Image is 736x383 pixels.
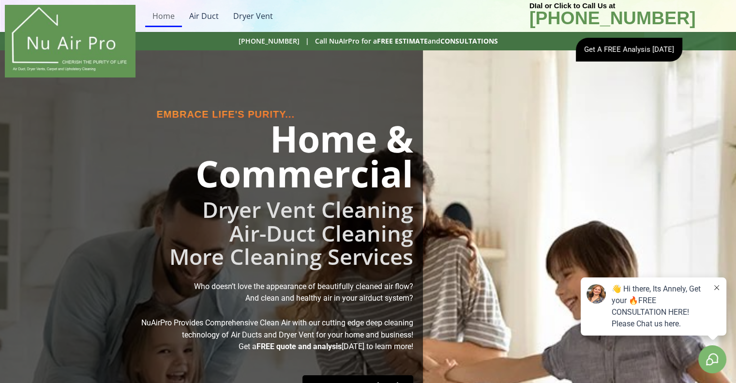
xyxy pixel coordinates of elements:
h1: EMBRACE LIFE'S PURITY... [156,107,363,121]
span: Get A FREE Analysis [DATE] [584,46,674,53]
b: FREE ESTIMATE [377,36,428,46]
a: [PHONE_NUMBER] [529,17,696,26]
b: DIal or Click to Call Us at [529,1,616,10]
span: Get a [DATE] to learn more! [239,342,413,351]
a: Air Duct [182,5,226,27]
a: Get A FREE Analysis [DATE] [576,38,682,61]
a: Dryer Vent [226,5,280,27]
b: [PHONE_NUMBER] [529,8,696,28]
span: NuAirPro Provides Comprehensive Clean Air with our cutting edge deep cleaning technology of Air D... [141,318,413,339]
strong: FREE quote and analysis [256,342,342,351]
b: CONSULTATIONS [440,36,498,46]
a: Home [145,5,182,27]
h2: [PHONE_NUMBER] | Call NuAIrPro for a and [97,37,639,46]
